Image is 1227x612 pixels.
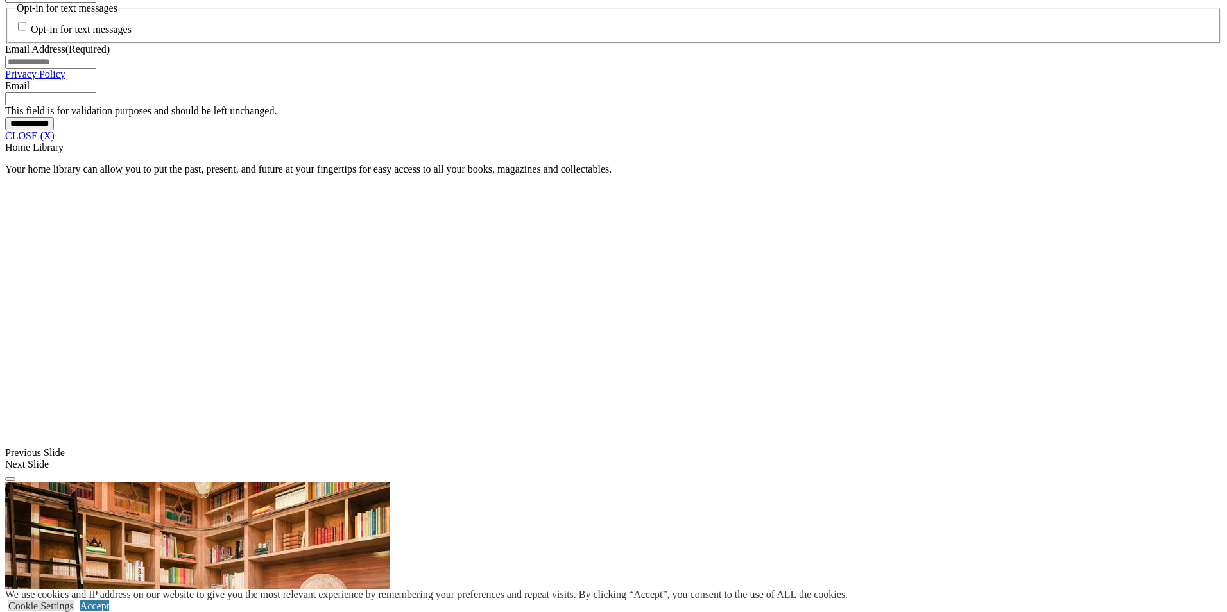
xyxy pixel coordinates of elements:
div: This field is for validation purposes and should be left unchanged. [5,105,1222,117]
legend: Opt-in for text messages [15,3,119,14]
a: Cookie Settings [8,600,74,611]
div: Next Slide [5,459,1222,470]
a: CLOSE (X) [5,130,55,141]
span: Home Library [5,142,64,153]
span: (Required) [65,44,110,55]
p: Your home library can allow you to put the past, present, and future at your fingertips for easy ... [5,164,1222,175]
label: Email [5,80,30,91]
div: Previous Slide [5,447,1222,459]
div: We use cookies and IP address on our website to give you the most relevant experience by remember... [5,589,848,600]
label: Email Address [5,44,110,55]
a: Accept [80,600,109,611]
label: Opt-in for text messages [31,24,132,35]
button: Click here to pause slide show [5,477,15,481]
a: Privacy Policy [5,69,65,80]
